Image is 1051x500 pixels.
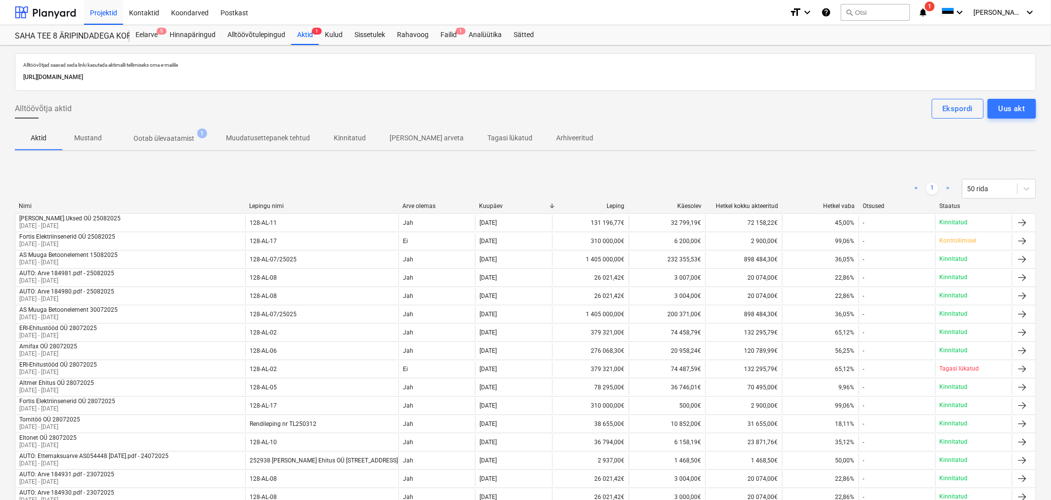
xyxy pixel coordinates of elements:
[402,203,471,209] div: Arve olemas
[157,28,167,35] span: 5
[1002,453,1051,500] iframe: Chat Widget
[250,256,297,263] div: 128-AL-07/25025
[629,251,705,267] div: 232 355,53€
[629,215,705,231] div: 32 799,19€
[19,203,241,209] div: Nimi
[863,274,865,281] div: -
[250,238,277,245] div: 128-AL-17
[398,471,475,487] div: Jah
[863,475,865,482] div: -
[435,25,463,45] div: Failid
[19,361,97,368] div: ERI-Ehitustööd OÜ 28072025
[19,386,94,395] p: [DATE] - [DATE]
[250,439,277,446] div: 128-AL-10
[19,350,77,358] p: [DATE] - [DATE]
[863,238,865,245] div: -
[552,306,629,322] div: 1 405 000,00€
[705,343,782,359] div: 120 789,99€
[835,292,855,299] span: 22,86%
[19,434,77,441] div: Eltonet OÜ 28072025
[19,270,114,277] div: AUTO: Arve 184981.pdf - 25082025
[398,434,475,450] div: Jah
[835,219,855,226] span: 45,00%
[250,329,277,336] div: 128-AL-02
[552,453,629,468] div: 2 937,00€
[463,25,508,45] a: Analüütika
[250,366,277,373] div: 128-AL-02
[19,288,114,295] div: AUTO: Arve 184980.pdf - 25082025
[480,274,497,281] div: [DATE]
[835,238,855,245] span: 99,06%
[19,233,115,240] div: Fortis Elektriinsenerid OÜ 25082025
[940,273,968,282] p: Kinnitatud
[250,420,316,427] div: Rendileping nr TL250312
[835,457,855,464] span: 50,00%
[312,28,322,35] span: 1
[398,398,475,414] div: Jah
[480,457,497,464] div: [DATE]
[835,274,855,281] span: 22,86%
[552,251,629,267] div: 1 405 000,00€
[19,405,115,413] p: [DATE] - [DATE]
[15,103,72,115] span: Alltöövõtja aktid
[705,288,782,304] div: 20 074,00€
[629,306,705,322] div: 200 371,00€
[19,368,97,376] p: [DATE] - [DATE]
[705,471,782,487] div: 20 074,00€
[633,203,701,209] div: Käesolev
[249,203,394,209] div: Lepingu nimi
[629,379,705,395] div: 36 746,01€
[398,361,475,377] div: Ei
[839,384,855,391] span: 9,96%
[19,258,118,267] p: [DATE] - [DATE]
[552,325,629,340] div: 379 321,00€
[319,25,349,45] a: Kulud
[23,62,1028,68] p: Alltöövõtjad saavad seda linki kasutada aktimalli tellimiseks oma e-mailile
[835,439,855,446] span: 35,12%
[940,328,968,336] p: Kinnitatud
[19,240,115,249] p: [DATE] - [DATE]
[23,72,1028,83] p: [URL][DOMAIN_NAME]
[863,402,865,409] div: -
[556,203,625,209] div: Leping
[552,270,629,286] div: 26 021,42€
[479,203,548,209] div: Kuupäev
[863,457,865,464] div: -
[398,306,475,322] div: Jah
[863,203,932,209] div: Otsused
[863,366,865,373] div: -
[19,478,114,486] p: [DATE] - [DATE]
[226,133,310,143] p: Muudatusettepanek tehtud
[999,102,1025,115] div: Uus akt
[334,133,366,143] p: Kinnitatud
[552,398,629,414] div: 310 000,00€
[391,25,435,45] a: Rahavoog
[629,288,705,304] div: 3 004,00€
[291,25,319,45] a: Aktid1
[629,343,705,359] div: 20 958,24€
[705,233,782,249] div: 2 900,00€
[197,128,207,138] span: 1
[221,25,291,45] a: Alltöövõtulepingud
[940,218,968,227] p: Kinnitatud
[19,325,97,332] div: ERI-Ehitustööd OÜ 28072025
[19,489,114,496] div: AUTO: Arve 184930.pdf - 23072025
[705,416,782,432] div: 31 655,00€
[250,347,277,354] div: 128-AL-06
[480,311,497,318] div: [DATE]
[705,361,782,377] div: 132 295,79€
[19,441,77,450] p: [DATE] - [DATE]
[480,256,497,263] div: [DATE]
[480,329,497,336] div: [DATE]
[456,28,466,35] span: 1
[130,25,164,45] div: Eelarve
[705,398,782,414] div: 2 900,00€
[480,439,497,446] div: [DATE]
[250,311,297,318] div: 128-AL-07/25025
[705,379,782,395] div: 70 495,00€
[552,215,629,231] div: 131 196,77€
